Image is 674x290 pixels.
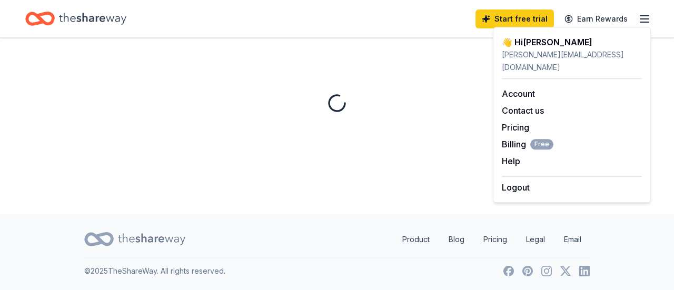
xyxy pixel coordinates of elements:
a: Earn Rewards [558,9,634,28]
p: © 2025 TheShareWay. All rights reserved. [84,265,225,277]
a: Product [394,229,438,250]
button: BillingFree [502,138,553,151]
span: Free [530,139,553,149]
a: Home [25,6,126,31]
button: Logout [502,181,530,194]
button: Help [502,155,520,167]
div: 👋 Hi [PERSON_NAME] [502,36,642,48]
a: Blog [440,229,473,250]
div: [PERSON_NAME][EMAIL_ADDRESS][DOMAIN_NAME] [502,48,642,74]
a: Start free trial [475,9,554,28]
span: Billing [502,138,553,151]
nav: quick links [394,229,590,250]
a: Pricing [502,122,529,133]
a: Pricing [475,229,516,250]
a: Legal [518,229,553,250]
button: Contact us [502,104,544,117]
a: Email [556,229,590,250]
a: Account [502,88,535,99]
